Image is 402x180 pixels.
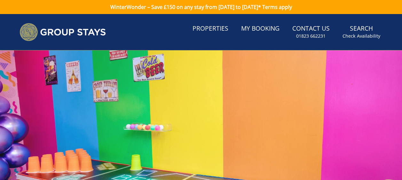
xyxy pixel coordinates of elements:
[290,22,332,42] a: Contact Us01823 662231
[343,33,380,39] small: Check Availability
[239,22,282,36] a: My Booking
[296,33,326,39] small: 01823 662231
[340,22,383,42] a: SearchCheck Availability
[20,23,106,41] img: Group Stays
[190,22,231,36] a: Properties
